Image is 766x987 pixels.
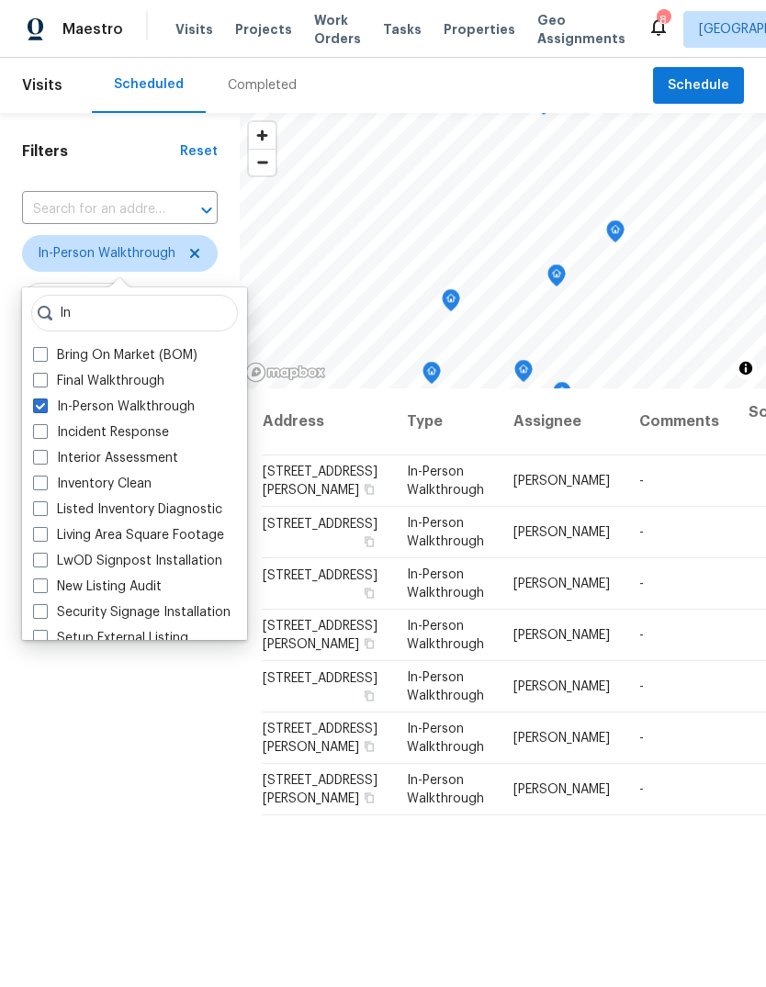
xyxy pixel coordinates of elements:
[33,526,224,544] label: Living Area Square Footage
[553,382,571,410] div: Map marker
[38,244,175,263] span: In-Person Walkthrough
[33,423,169,442] label: Incident Response
[361,635,377,652] button: Copy Address
[114,75,184,94] div: Scheduled
[407,774,484,805] span: In-Person Walkthrough
[249,149,276,175] button: Zoom out
[606,220,625,249] div: Map marker
[668,74,729,97] span: Schedule
[361,688,377,704] button: Copy Address
[639,629,644,642] span: -
[740,358,751,378] span: Toggle attribution
[361,585,377,601] button: Copy Address
[361,738,377,755] button: Copy Address
[514,360,533,388] div: Map marker
[513,783,610,796] span: [PERSON_NAME]
[33,603,231,622] label: Security Signage Installation
[263,620,377,651] span: [STREET_ADDRESS][PERSON_NAME]
[361,481,377,498] button: Copy Address
[180,142,218,161] div: Reset
[33,398,195,416] label: In-Person Walkthrough
[407,465,484,497] span: In-Person Walkthrough
[513,680,610,693] span: [PERSON_NAME]
[33,475,152,493] label: Inventory Clean
[33,500,222,519] label: Listed Inventory Diagnostic
[194,197,220,223] button: Open
[175,20,213,39] span: Visits
[33,346,197,365] label: Bring On Market (BOM)
[249,150,276,175] span: Zoom out
[537,11,625,48] span: Geo Assignments
[263,723,377,754] span: [STREET_ADDRESS][PERSON_NAME]
[361,790,377,806] button: Copy Address
[263,672,377,685] span: [STREET_ADDRESS]
[639,732,644,745] span: -
[513,732,610,745] span: [PERSON_NAME]
[383,23,422,36] span: Tasks
[249,122,276,149] button: Zoom in
[513,578,610,590] span: [PERSON_NAME]
[639,526,644,539] span: -
[513,526,610,539] span: [PERSON_NAME]
[314,11,361,48] span: Work Orders
[22,142,180,161] h1: Filters
[407,723,484,754] span: In-Person Walkthrough
[442,289,460,318] div: Map marker
[625,388,734,455] th: Comments
[513,475,610,488] span: [PERSON_NAME]
[33,552,222,570] label: LwOD Signpost Installation
[22,196,166,224] input: Search for an address...
[735,357,757,379] button: Toggle attribution
[639,475,644,488] span: -
[407,568,484,600] span: In-Person Walkthrough
[513,629,610,642] span: [PERSON_NAME]
[407,517,484,548] span: In-Person Walkthrough
[263,774,377,805] span: [STREET_ADDRESS][PERSON_NAME]
[33,629,188,647] label: Setup External Listing
[422,362,441,390] div: Map marker
[639,783,644,796] span: -
[444,20,515,39] span: Properties
[407,671,484,702] span: In-Person Walkthrough
[263,569,377,582] span: [STREET_ADDRESS]
[499,388,625,455] th: Assignee
[22,65,62,106] span: Visits
[245,362,326,383] a: Mapbox homepage
[639,578,644,590] span: -
[33,578,162,596] label: New Listing Audit
[639,680,644,693] span: -
[392,388,499,455] th: Type
[235,20,292,39] span: Projects
[262,388,392,455] th: Address
[653,67,744,105] button: Schedule
[33,372,164,390] label: Final Walkthrough
[547,264,566,293] div: Map marker
[407,620,484,651] span: In-Person Walkthrough
[361,533,377,550] button: Copy Address
[62,20,123,39] span: Maestro
[263,518,377,531] span: [STREET_ADDRESS]
[263,465,377,497] span: [STREET_ADDRESS][PERSON_NAME]
[228,76,297,95] div: Completed
[33,449,178,467] label: Interior Assessment
[657,11,670,29] div: 8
